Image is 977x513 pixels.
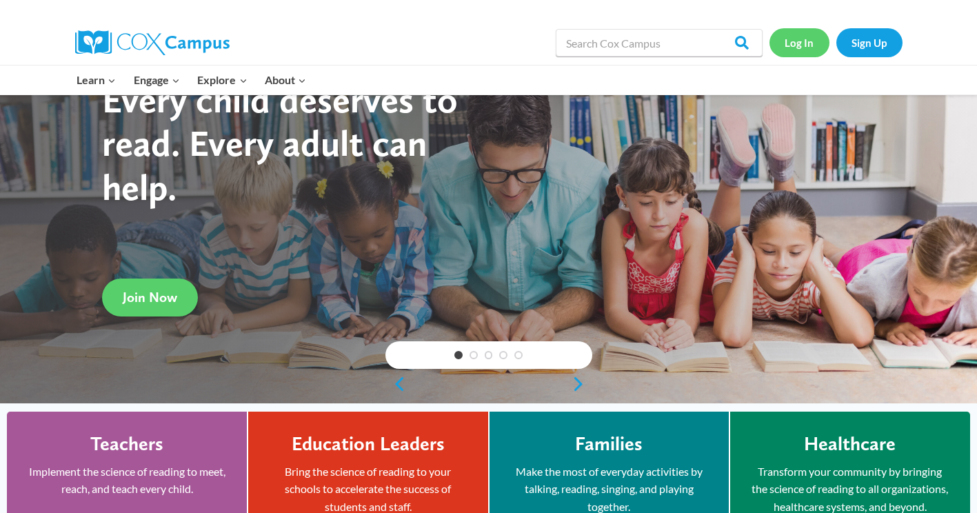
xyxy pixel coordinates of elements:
[836,28,903,57] a: Sign Up
[90,432,163,456] h4: Teachers
[470,351,478,359] a: 2
[123,289,177,305] span: Join Now
[292,432,445,456] h4: Education Leaders
[485,351,493,359] a: 3
[75,30,230,55] img: Cox Campus
[499,351,507,359] a: 4
[385,370,592,398] div: content slider buttons
[769,28,903,57] nav: Secondary Navigation
[804,432,896,456] h4: Healthcare
[256,66,315,94] button: Child menu of About
[102,77,458,209] strong: Every child deserves to read. Every adult can help.
[385,376,406,392] a: previous
[556,29,763,57] input: Search Cox Campus
[769,28,829,57] a: Log In
[454,351,463,359] a: 1
[189,66,256,94] button: Child menu of Explore
[68,66,315,94] nav: Primary Navigation
[572,376,592,392] a: next
[68,66,125,94] button: Child menu of Learn
[575,432,643,456] h4: Families
[125,66,189,94] button: Child menu of Engage
[102,279,198,316] a: Join Now
[514,351,523,359] a: 5
[28,463,226,498] p: Implement the science of reading to meet, reach, and teach every child.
